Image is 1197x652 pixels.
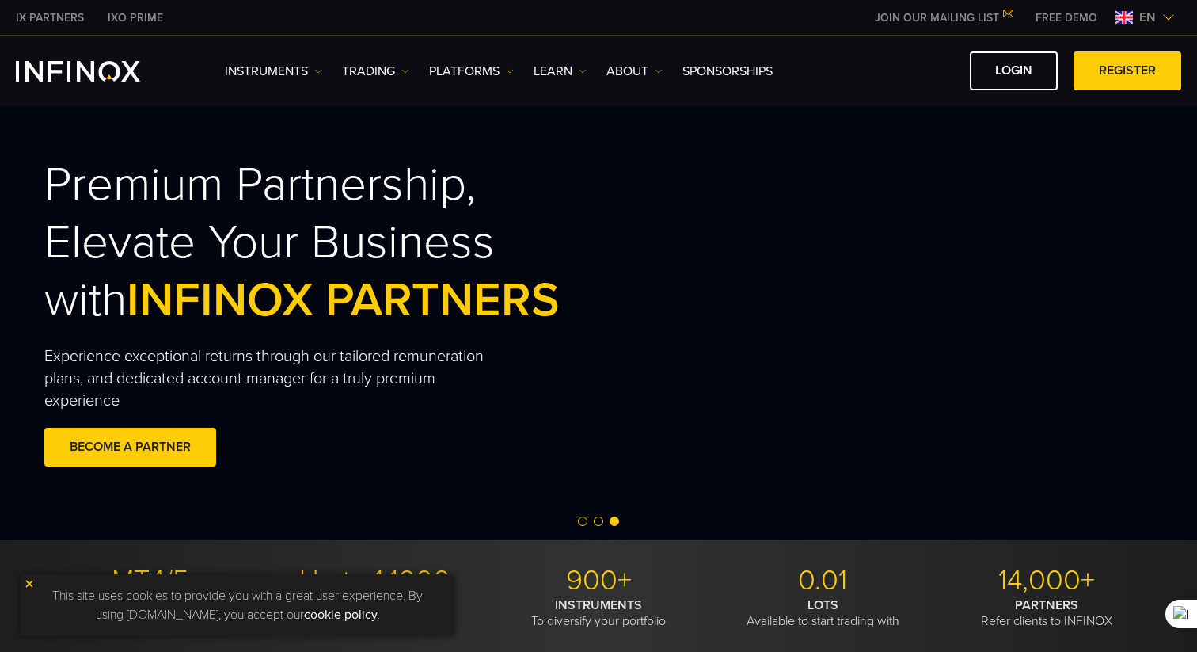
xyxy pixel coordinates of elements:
span: Go to slide 3 [610,517,619,526]
a: cookie policy [304,607,378,623]
a: ABOUT [606,62,663,81]
a: LOGIN [970,51,1058,90]
a: INFINOX [96,10,175,26]
h2: Premium Partnership, Elevate Your Business with [44,156,632,330]
p: 14,000+ [940,563,1153,598]
strong: PARTNERS [1015,597,1078,613]
span: INFINOX PARTNERS [127,272,560,329]
p: 900+ [492,563,705,598]
span: Go to slide 1 [578,517,587,526]
a: PLATFORMS [429,62,514,81]
a: SPONSORSHIPS [682,62,773,81]
span: Go to slide 2 [594,517,603,526]
a: Learn [534,62,587,81]
a: Instruments [225,62,322,81]
a: JOIN OUR MAILING LIST [863,11,1024,25]
p: This site uses cookies to provide you with a great user experience. By using [DOMAIN_NAME], you a... [28,582,447,628]
img: yellow close icon [24,578,35,589]
p: Available to start trading with [716,597,929,629]
p: MT4/5 [44,563,256,598]
span: en [1133,8,1162,27]
strong: LOTS [807,597,838,613]
a: REGISTER [1073,51,1181,90]
a: INFINOX Logo [16,61,177,82]
a: INFINOX [4,10,96,26]
a: INFINOX MENU [1024,10,1109,26]
a: TRADING [342,62,409,81]
a: BECOME A PARTNER [44,428,216,467]
p: To diversify your portfolio [492,597,705,629]
p: Refer clients to INFINOX [940,597,1153,629]
p: Experience exceptional returns through our tailored remuneration plans, and dedicated account man... [44,345,515,412]
p: Up to 1:1000 [268,563,481,598]
p: 0.01 [716,563,929,598]
strong: INSTRUMENTS [555,597,642,613]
